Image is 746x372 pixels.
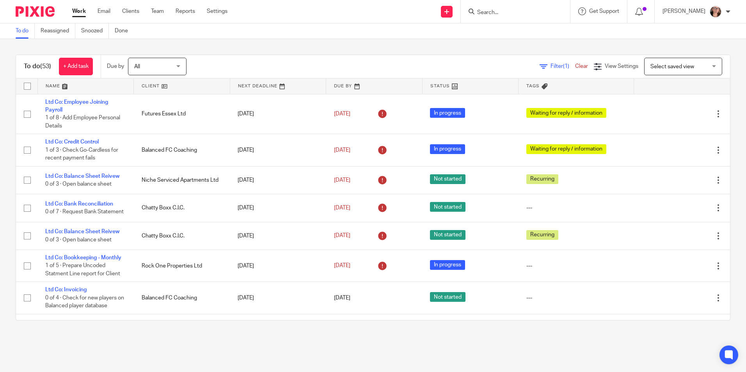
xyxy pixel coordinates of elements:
[45,287,87,292] a: Ltd Co: Invoicing
[24,62,51,71] h1: To do
[45,209,124,215] span: 0 of 7 · Request Bank Statement
[526,262,626,270] div: ---
[230,250,326,282] td: [DATE]
[334,233,350,239] span: [DATE]
[134,134,230,166] td: Balanced FC Coaching
[430,108,465,118] span: In progress
[45,115,120,129] span: 1 of 8 · Add Employee Personal Details
[45,237,112,243] span: 0 of 3 · Open balance sheet
[134,194,230,222] td: Chatty Boxx C.I.C.
[526,144,606,154] span: Waiting for reply / information
[650,64,694,69] span: Select saved view
[575,64,588,69] a: Clear
[526,108,606,118] span: Waiting for reply / information
[663,7,705,15] p: [PERSON_NAME]
[430,174,465,184] span: Not started
[134,314,230,342] td: Very Nice Marketing Ltd
[430,292,465,302] span: Not started
[59,58,93,75] a: + Add task
[45,99,108,113] a: Ltd Co: Employee Joining Payroll
[122,7,139,15] a: Clients
[45,181,112,187] span: 0 of 3 · Open balance sheet
[230,314,326,342] td: [DATE]
[334,147,350,153] span: [DATE]
[207,7,227,15] a: Settings
[563,64,569,69] span: (1)
[430,144,465,154] span: In progress
[134,222,230,250] td: Chatty Boxx C.I.C.
[230,194,326,222] td: [DATE]
[709,5,722,18] img: Louise.jpg
[334,295,350,301] span: [DATE]
[134,64,140,69] span: All
[230,134,326,166] td: [DATE]
[430,260,465,270] span: In progress
[589,9,619,14] span: Get Support
[98,7,110,15] a: Email
[45,263,120,277] span: 1 of 5 · Prepare Uncoded Statment Line report for Client
[40,63,51,69] span: (53)
[605,64,638,69] span: View Settings
[45,255,121,260] a: Ltd Co: Bookkeeping - Monthly
[230,282,326,314] td: [DATE]
[230,166,326,194] td: [DATE]
[430,230,465,240] span: Not started
[526,174,558,184] span: Recurring
[551,64,575,69] span: Filter
[334,205,350,211] span: [DATE]
[134,94,230,134] td: Futures Essex Ltd
[430,202,465,212] span: Not started
[476,9,547,16] input: Search
[72,7,86,15] a: Work
[334,263,350,269] span: [DATE]
[134,250,230,282] td: Rock One Properties Ltd
[526,294,626,302] div: ---
[176,7,195,15] a: Reports
[334,111,350,117] span: [DATE]
[526,84,540,88] span: Tags
[45,229,119,234] a: Ltd Co: Balance Sheet Reivew
[45,295,124,309] span: 0 of 4 · Check for new players on Balanced player database
[134,166,230,194] td: Niche Serviced Apartments Ltd
[45,201,113,207] a: Ltd Co: Bank Reconciliation
[134,282,230,314] td: Balanced FC Coaching
[526,204,626,212] div: ---
[115,23,134,39] a: Done
[16,23,35,39] a: To do
[230,94,326,134] td: [DATE]
[16,6,55,17] img: Pixie
[526,230,558,240] span: Recurring
[45,174,119,179] a: Ltd Co: Balance Sheet Reivew
[45,139,99,145] a: Ltd Co: Credit Control
[45,147,118,161] span: 1 of 3 · Check Go-Cardless for recent payment fails
[230,222,326,250] td: [DATE]
[151,7,164,15] a: Team
[81,23,109,39] a: Snoozed
[41,23,75,39] a: Reassigned
[334,177,350,183] span: [DATE]
[107,62,124,70] p: Due by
